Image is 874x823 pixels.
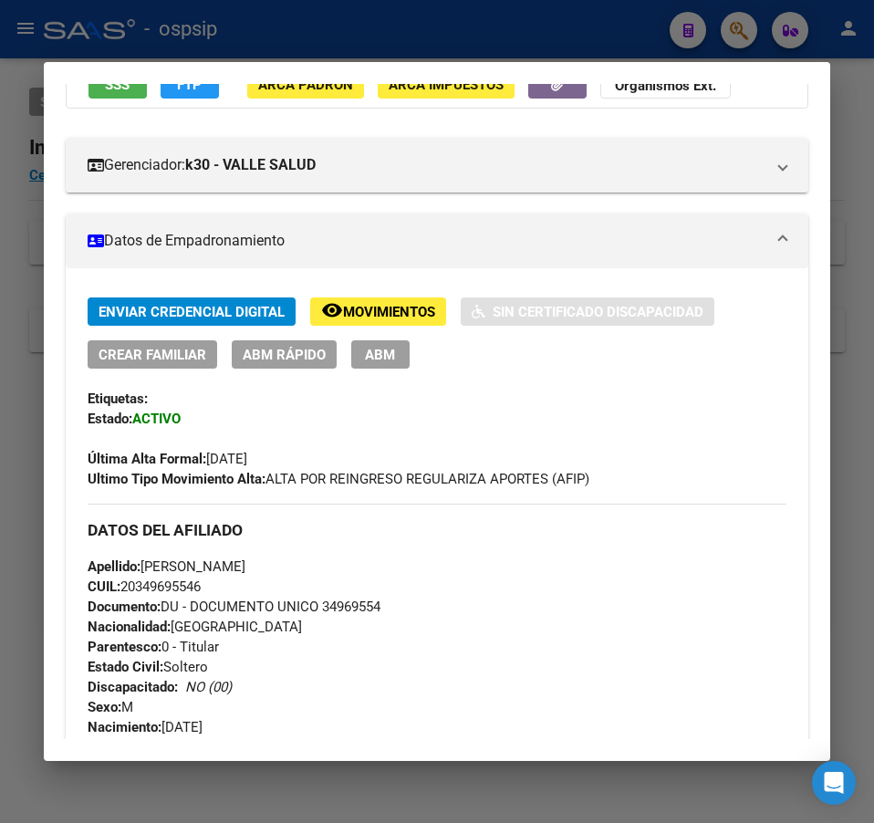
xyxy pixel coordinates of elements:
[88,451,206,467] strong: Última Alta Formal:
[66,214,808,268] mat-expansion-panel-header: Datos de Empadronamiento
[321,299,343,321] mat-icon: remove_red_eye
[88,70,147,99] button: SSS
[88,471,265,487] strong: Ultimo Tipo Movimiento Alta:
[88,659,208,675] span: Soltero
[66,138,808,193] mat-expansion-panel-header: Gerenciador:k30 - VALLE SALUD
[88,599,161,615] strong: Documento:
[88,154,765,176] mat-panel-title: Gerenciador:
[185,154,316,176] strong: k30 - VALLE SALUD
[365,347,395,363] span: ABM
[185,679,232,695] i: NO (00)
[132,411,181,427] strong: ACTIVO
[88,619,302,635] span: [GEOGRAPHIC_DATA]
[88,230,765,252] mat-panel-title: Datos de Empadronamiento
[88,471,589,487] span: ALTA POR REINGRESO REGULARIZA APORTES (AFIP)
[99,347,206,363] span: Crear Familiar
[88,297,296,326] button: Enviar Credencial Digital
[99,304,285,320] span: Enviar Credencial Digital
[88,659,163,675] strong: Estado Civil:
[88,599,380,615] span: DU - DOCUMENTO UNICO 34969554
[310,297,446,326] button: Movimientos
[88,719,161,735] strong: Nacimiento:
[88,719,203,735] span: [DATE]
[88,520,786,540] h3: DATOS DEL AFILIADO
[389,77,504,93] span: ARCA Impuestos
[161,70,219,99] button: FTP
[258,77,353,93] span: ARCA Padrón
[105,77,130,93] span: SSS
[88,739,135,755] span: 34
[88,558,140,575] strong: Apellido:
[88,340,217,369] button: Crear Familiar
[351,340,410,369] button: ABM
[88,578,201,595] span: 20349695546
[177,77,202,93] span: FTP
[243,347,326,363] span: ABM Rápido
[247,70,364,99] button: ARCA Padrón
[88,578,120,595] strong: CUIL:
[88,699,121,715] strong: Sexo:
[88,639,161,655] strong: Parentesco:
[88,619,171,635] strong: Nacionalidad:
[88,699,133,715] span: M
[615,78,716,94] strong: Organismos Ext.
[88,451,247,467] span: [DATE]
[88,679,178,695] strong: Discapacitado:
[88,558,245,575] span: [PERSON_NAME]
[461,297,714,326] button: Sin Certificado Discapacidad
[88,639,219,655] span: 0 - Titular
[378,70,515,99] button: ARCA Impuestos
[88,391,148,407] strong: Etiquetas:
[600,70,731,99] button: Organismos Ext.
[493,304,703,320] span: Sin Certificado Discapacidad
[88,411,132,427] strong: Estado:
[88,739,120,755] strong: Edad:
[232,340,337,369] button: ABM Rápido
[343,304,435,320] span: Movimientos
[812,761,856,805] div: Open Intercom Messenger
